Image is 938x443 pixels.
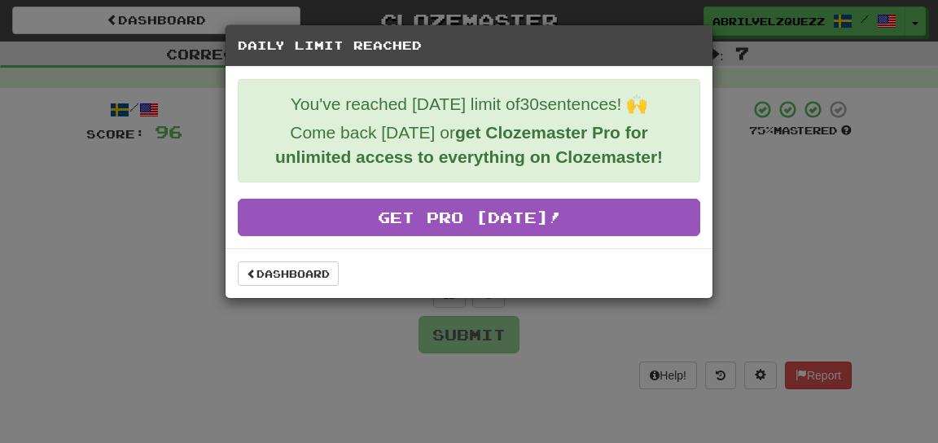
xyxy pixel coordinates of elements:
a: Dashboard [238,261,339,286]
strong: get Clozemaster Pro for unlimited access to everything on Clozemaster! [275,123,663,166]
p: You've reached [DATE] limit of 30 sentences! 🙌 [251,92,687,116]
h5: Daily Limit Reached [238,37,700,54]
p: Come back [DATE] or [251,121,687,169]
a: Get Pro [DATE]! [238,199,700,236]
